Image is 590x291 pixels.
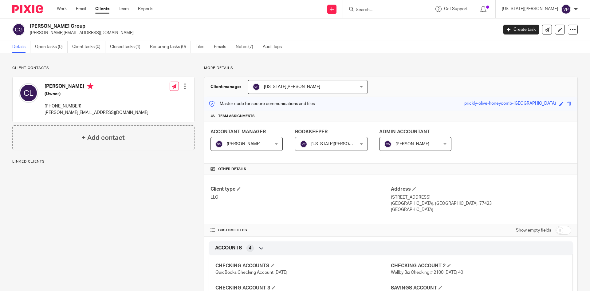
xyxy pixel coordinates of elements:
[45,103,148,109] p: [PHONE_NUMBER]
[12,66,195,71] p: Client contacts
[210,84,242,90] h3: Client manager
[119,6,129,12] a: Team
[264,85,320,89] span: [US_STATE][PERSON_NAME]
[503,25,539,34] a: Create task
[218,114,255,119] span: Team assignments
[209,101,315,107] p: Master code for secure communications and files
[35,41,68,53] a: Open tasks (0)
[215,263,391,269] h4: CHECKING ACCOUNTS
[391,207,571,213] p: [GEOGRAPHIC_DATA]
[391,194,571,200] p: [STREET_ADDRESS]
[195,41,209,53] a: Files
[210,129,266,134] span: ACCONTANT MANAGER
[215,140,223,148] img: svg%3E
[214,41,231,53] a: Emails
[502,6,558,12] p: [US_STATE][PERSON_NAME]
[19,83,38,103] img: svg%3E
[45,83,148,91] h4: [PERSON_NAME]
[110,41,145,53] a: Closed tasks (1)
[227,142,261,146] span: [PERSON_NAME]
[249,245,251,251] span: 4
[12,5,43,13] img: Pixie
[72,41,105,53] a: Client tasks (0)
[218,167,246,172] span: Other details
[12,23,25,36] img: svg%3E
[57,6,67,12] a: Work
[464,100,556,107] div: prickly-olive-honeycomb-[GEOGRAPHIC_DATA]
[236,41,258,53] a: Notes (7)
[355,7,411,13] input: Search
[210,228,391,233] h4: CUSTOM FIELDS
[95,6,109,12] a: Clients
[150,41,191,53] a: Recurring tasks (0)
[215,270,287,275] span: QuicBooks Checking Account [DATE]
[295,129,328,134] span: BOOKKEEPER
[391,263,566,269] h4: CHECKING ACCOUNT 2
[263,41,286,53] a: Audit logs
[215,245,242,251] span: ACCOUNTS
[30,23,401,30] h2: [PERSON_NAME] Group
[384,140,391,148] img: svg%3E
[253,83,260,91] img: svg%3E
[210,186,391,192] h4: Client type
[45,91,148,97] h5: (Owner)
[444,7,468,11] span: Get Support
[379,129,430,134] span: ADMIN ACCOUNTANT
[82,133,125,143] h4: + Add contact
[30,30,494,36] p: [PERSON_NAME][EMAIL_ADDRESS][DOMAIN_NAME]
[395,142,429,146] span: [PERSON_NAME]
[300,140,307,148] img: svg%3E
[391,270,463,275] span: Wellby Biz Checking # 2100 [DATE] 40
[210,194,391,200] p: LLC
[138,6,153,12] a: Reports
[87,83,93,89] i: Primary
[391,186,571,192] h4: Address
[516,227,551,233] label: Show empty fields
[204,66,578,71] p: More details
[12,41,30,53] a: Details
[391,200,571,207] p: [GEOGRAPHIC_DATA], [GEOGRAPHIC_DATA], 77423
[45,110,148,116] p: [PERSON_NAME][EMAIL_ADDRESS][DOMAIN_NAME]
[76,6,86,12] a: Email
[561,4,571,14] img: svg%3E
[12,159,195,164] p: Linked clients
[311,142,368,146] span: [US_STATE][PERSON_NAME]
